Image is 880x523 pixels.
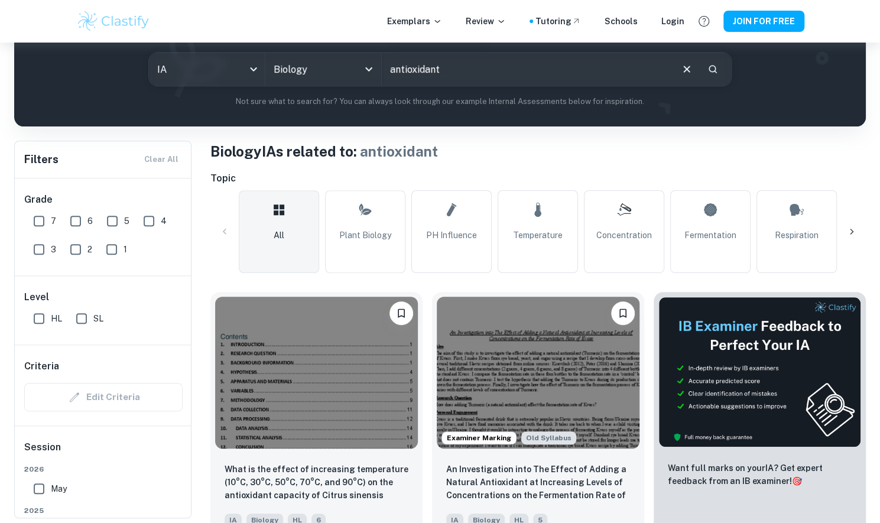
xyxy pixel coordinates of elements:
[694,11,714,31] button: Help and Feedback
[24,290,183,304] h6: Level
[339,229,391,242] span: Plant Biology
[76,9,151,33] img: Clastify logo
[775,229,819,242] span: Respiration
[225,463,408,503] p: What is the effect of increasing temperature (10°C, 30°C, 50°C, 70°C, and 90°C) on the antioxidan...
[596,229,652,242] span: Concentration
[24,96,856,108] p: Not sure what to search for? You can always look through our example Internal Assessments below f...
[87,215,93,228] span: 6
[51,243,56,256] span: 3
[149,53,265,86] div: IA
[387,15,442,28] p: Exemplars
[361,61,377,77] button: Open
[446,463,630,503] p: An Investigation into The Effect of Adding a Natural Antioxidant at Increasing Levels of Concentr...
[382,53,671,86] input: E.g. photosynthesis, coffee and protein, HDI and diabetes...
[676,58,698,80] button: Clear
[389,301,413,325] button: Please log in to bookmark exemplars
[51,215,56,228] span: 7
[210,141,866,162] h1: Biology IAs related to:
[274,229,284,242] span: All
[442,433,516,443] span: Examiner Marking
[513,229,563,242] span: Temperature
[605,15,638,28] a: Schools
[658,297,861,447] img: Thumbnail
[24,440,183,464] h6: Session
[521,431,576,444] span: Old Syllabus
[360,143,438,160] span: antioxidant
[210,171,866,186] h6: Topic
[161,215,167,228] span: 4
[535,15,581,28] a: Tutoring
[24,359,59,373] h6: Criteria
[24,505,183,516] span: 2025
[24,151,59,168] h6: Filters
[723,11,804,32] button: JOIN FOR FREE
[611,301,635,325] button: Please log in to bookmark exemplars
[24,193,183,207] h6: Grade
[521,431,576,444] div: Starting from the May 2025 session, the Biology IA requirements have changed. It's OK to refer to...
[792,476,802,486] span: 🎯
[215,297,418,449] img: Biology IA example thumbnail: What is the effect of increasing tempera
[51,482,67,495] span: May
[124,215,129,228] span: 5
[51,312,62,325] span: HL
[668,462,852,488] p: Want full marks on your IA ? Get expert feedback from an IB examiner!
[93,312,103,325] span: SL
[684,229,736,242] span: Fermentation
[426,229,477,242] span: pH Influence
[87,243,92,256] span: 2
[24,383,183,411] div: Criteria filters are unavailable when searching by topic
[437,297,639,449] img: Biology IA example thumbnail: An Investigation into The Effect of Addi
[124,243,127,256] span: 1
[661,15,684,28] a: Login
[466,15,506,28] p: Review
[24,464,183,475] span: 2026
[703,59,723,79] button: Search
